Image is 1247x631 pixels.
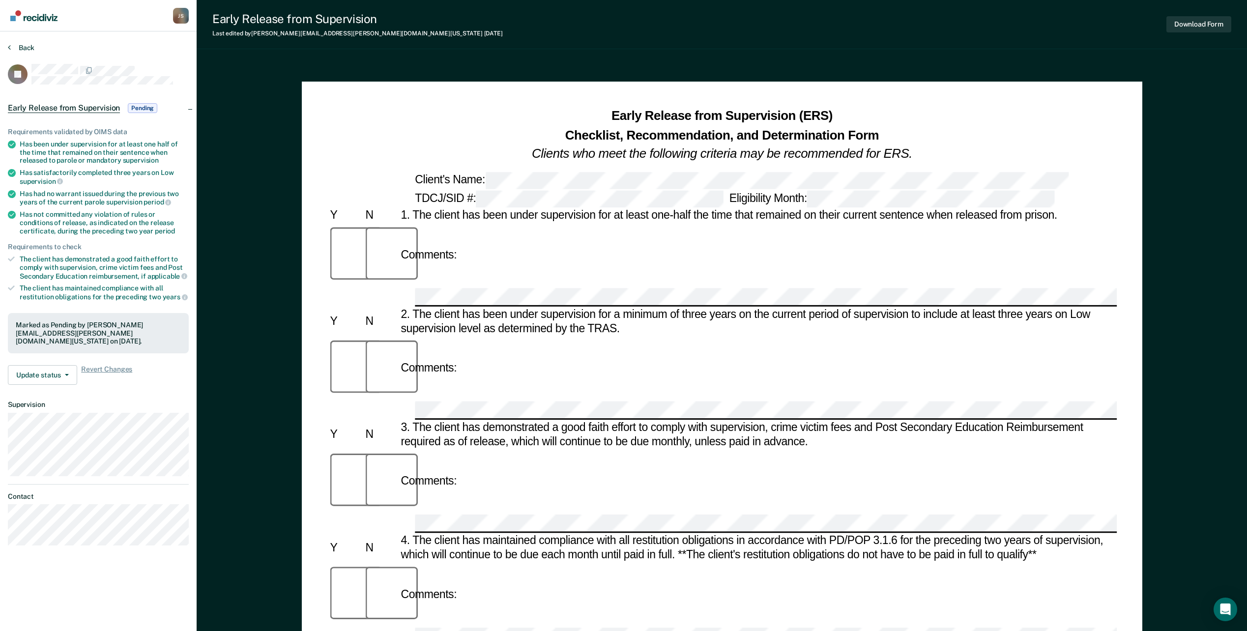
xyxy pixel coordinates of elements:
[20,190,189,206] div: Has had no warrant issued during the previous two years of the current parole supervision
[20,210,189,235] div: Has not committed any violation of rules or conditions of release, as indicated on the release ce...
[20,284,189,301] div: The client has maintained compliance with all restitution obligations for the preceding two
[212,12,503,26] div: Early Release from Supervision
[212,30,503,37] div: Last edited by [PERSON_NAME][EMAIL_ADDRESS][PERSON_NAME][DOMAIN_NAME][US_STATE]
[398,361,459,375] div: Comments:
[123,156,159,164] span: supervision
[398,534,1116,563] div: 4. The client has maintained compliance with all restitution obligations in accordance with PD/PO...
[173,8,189,24] button: Profile dropdown button
[327,428,363,442] div: Y
[16,321,181,345] div: Marked as Pending by [PERSON_NAME][EMAIL_ADDRESS][PERSON_NAME][DOMAIN_NAME][US_STATE] on [DATE].
[362,541,398,555] div: N
[362,208,398,223] div: N
[398,421,1116,449] div: 3. The client has demonstrated a good faith effort to comply with supervision, crime victim fees ...
[1214,598,1237,621] div: Open Intercom Messenger
[20,255,189,280] div: The client has demonstrated a good faith effort to comply with supervision, crime victim fees and...
[144,198,171,206] span: period
[20,169,189,185] div: Has satisfactorily completed three years on Low
[10,10,58,21] img: Recidiviz
[1166,16,1231,32] button: Download Form
[8,103,120,113] span: Early Release from Supervision
[398,588,459,602] div: Comments:
[611,109,833,123] strong: Early Release from Supervision (ERS)
[726,190,1057,207] div: Eligibility Month:
[8,401,189,409] dt: Supervision
[565,128,879,142] strong: Checklist, Recommendation, and Determination Form
[532,147,912,161] em: Clients who meet the following criteria may be recommended for ERS.
[128,103,157,113] span: Pending
[20,140,189,165] div: Has been under supervision for at least one half of the time that remained on their sentence when...
[398,308,1116,336] div: 2. The client has been under supervision for a minimum of three years on the current period of su...
[484,30,503,37] span: [DATE]
[20,177,63,185] span: supervision
[412,190,726,207] div: TDCJ/SID #:
[8,365,77,385] button: Update status
[327,208,363,223] div: Y
[8,43,34,52] button: Back
[362,428,398,442] div: N
[8,492,189,501] dt: Contact
[163,293,188,301] span: years
[327,541,363,555] div: Y
[398,208,1116,223] div: 1. The client has been under supervision for at least one-half the time that remained on their cu...
[173,8,189,24] div: J S
[8,243,189,251] div: Requirements to check
[412,172,1071,189] div: Client's Name:
[327,315,363,329] div: Y
[362,315,398,329] div: N
[398,248,459,262] div: Comments:
[81,365,132,385] span: Revert Changes
[155,227,175,235] span: period
[398,475,459,489] div: Comments:
[8,128,189,136] div: Requirements validated by OIMS data
[147,272,187,280] span: applicable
